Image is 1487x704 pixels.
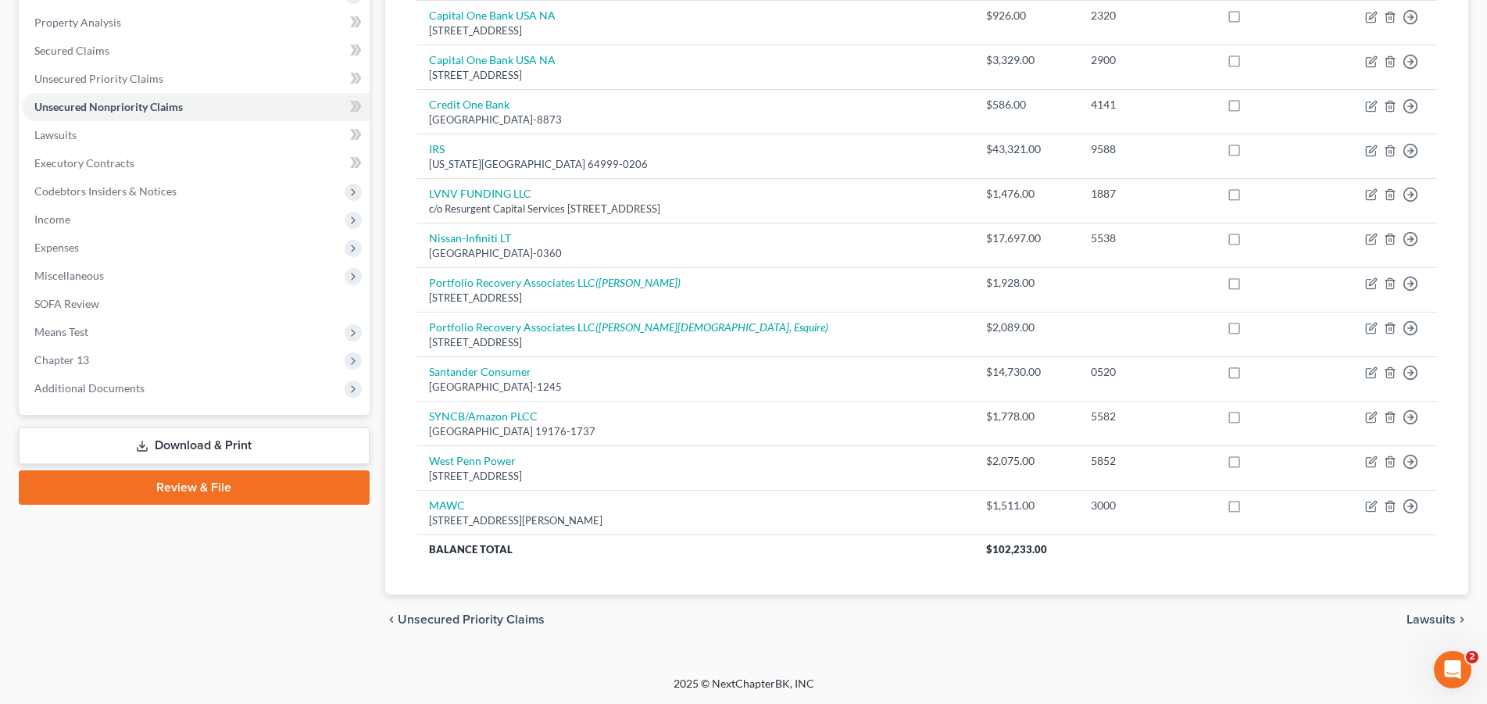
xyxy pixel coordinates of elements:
[22,9,370,37] a: Property Analysis
[429,113,962,127] div: [GEOGRAPHIC_DATA]-8873
[429,187,531,200] a: LVNV FUNDING LLC
[429,246,962,261] div: [GEOGRAPHIC_DATA]-0360
[298,676,1189,704] div: 2025 © NextChapterBK, INC
[385,613,398,626] i: chevron_left
[19,470,370,505] a: Review & File
[429,499,465,512] a: MAWC
[429,231,511,245] a: Nissan-Infiniti LT
[429,320,828,334] a: Portfolio Recovery Associates LLC([PERSON_NAME][DEMOGRAPHIC_DATA], Esquire)
[34,72,163,85] span: Unsecured Priority Claims
[1407,613,1456,626] span: Lawsuits
[22,93,370,121] a: Unsecured Nonpriority Claims
[429,335,962,350] div: [STREET_ADDRESS]
[22,290,370,318] a: SOFA Review
[986,141,1066,157] div: $43,321.00
[986,186,1066,202] div: $1,476.00
[1091,186,1201,202] div: 1887
[34,100,183,113] span: Unsecured Nonpriority Claims
[986,543,1047,556] span: $102,233.00
[1091,141,1201,157] div: 9588
[429,53,556,66] a: Capital One Bank USA NA
[429,469,962,484] div: [STREET_ADDRESS]
[34,213,70,226] span: Income
[22,121,370,149] a: Lawsuits
[34,16,121,29] span: Property Analysis
[429,202,962,216] div: c/o Resurgent Capital Services [STREET_ADDRESS]
[1456,613,1468,626] i: chevron_right
[34,184,177,198] span: Codebtors Insiders & Notices
[1434,651,1471,688] iframe: Intercom live chat
[429,424,962,439] div: [GEOGRAPHIC_DATA] 19176-1737
[22,149,370,177] a: Executory Contracts
[1091,97,1201,113] div: 4141
[429,276,681,289] a: Portfolio Recovery Associates LLC([PERSON_NAME])
[986,52,1066,68] div: $3,329.00
[986,409,1066,424] div: $1,778.00
[34,44,109,57] span: Secured Claims
[1091,8,1201,23] div: 2320
[595,320,828,334] i: ([PERSON_NAME][DEMOGRAPHIC_DATA], Esquire)
[429,68,962,83] div: [STREET_ADDRESS]
[34,381,145,395] span: Additional Documents
[429,23,962,38] div: [STREET_ADDRESS]
[34,297,99,310] span: SOFA Review
[429,513,962,528] div: [STREET_ADDRESS][PERSON_NAME]
[416,535,974,563] th: Balance Total
[19,427,370,464] a: Download & Print
[1091,52,1201,68] div: 2900
[986,453,1066,469] div: $2,075.00
[429,454,516,467] a: West Penn Power
[1466,651,1478,663] span: 2
[1091,453,1201,469] div: 5852
[22,65,370,93] a: Unsecured Priority Claims
[34,325,88,338] span: Means Test
[398,613,545,626] span: Unsecured Priority Claims
[1091,498,1201,513] div: 3000
[34,269,104,282] span: Miscellaneous
[429,365,531,378] a: Santander Consumer
[986,97,1066,113] div: $586.00
[34,241,79,254] span: Expenses
[429,380,962,395] div: [GEOGRAPHIC_DATA]-1245
[34,156,134,170] span: Executory Contracts
[429,9,556,22] a: Capital One Bank USA NA
[429,291,962,306] div: [STREET_ADDRESS]
[986,230,1066,246] div: $17,697.00
[1091,230,1201,246] div: 5538
[429,142,445,155] a: IRS
[595,276,681,289] i: ([PERSON_NAME])
[385,613,545,626] button: chevron_left Unsecured Priority Claims
[1091,364,1201,380] div: 0520
[34,128,77,141] span: Lawsuits
[429,157,962,172] div: [US_STATE][GEOGRAPHIC_DATA] 64999-0206
[1407,613,1468,626] button: Lawsuits chevron_right
[429,409,538,423] a: SYNCB/Amazon PLCC
[1091,409,1201,424] div: 5582
[986,498,1066,513] div: $1,511.00
[429,98,509,111] a: Credit One Bank
[986,320,1066,335] div: $2,089.00
[986,364,1066,380] div: $14,730.00
[986,8,1066,23] div: $926.00
[34,353,89,366] span: Chapter 13
[22,37,370,65] a: Secured Claims
[986,275,1066,291] div: $1,928.00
